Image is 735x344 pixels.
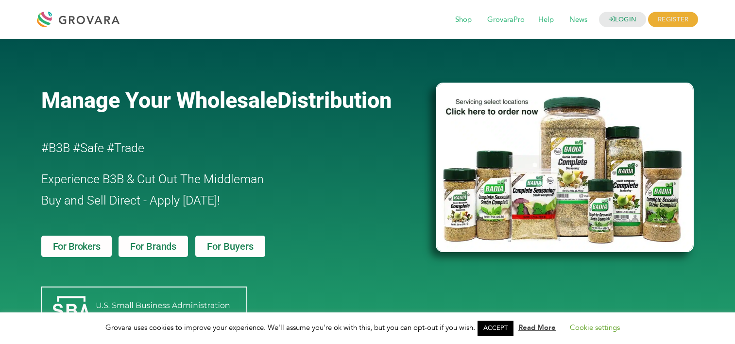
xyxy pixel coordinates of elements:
a: For Brokers [41,236,112,257]
span: Distribution [277,87,392,113]
a: Shop [448,15,479,25]
a: Cookie settings [570,323,620,332]
span: Help [531,11,561,29]
a: GrovaraPro [480,15,531,25]
a: Read More [518,323,556,332]
span: Manage Your Wholesale [41,87,277,113]
span: GrovaraPro [480,11,531,29]
span: News [563,11,594,29]
a: For Brands [119,236,188,257]
a: Help [531,15,561,25]
a: For Buyers [195,236,265,257]
span: For Buyers [207,241,254,251]
span: For Brands [130,241,176,251]
span: Buy and Sell Direct - Apply [DATE]! [41,193,220,207]
span: For Brokers [53,241,101,251]
h2: #B3B #Safe #Trade [41,138,380,159]
span: Grovara uses cookies to improve your experience. We'll assume you're ok with this, but you can op... [105,323,630,332]
span: REGISTER [648,12,698,27]
span: Shop [448,11,479,29]
a: News [563,15,594,25]
a: Manage Your WholesaleDistribution [41,87,420,113]
a: LOGIN [599,12,647,27]
a: ACCEPT [478,321,513,336]
span: Experience B3B & Cut Out The Middleman [41,172,264,186]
